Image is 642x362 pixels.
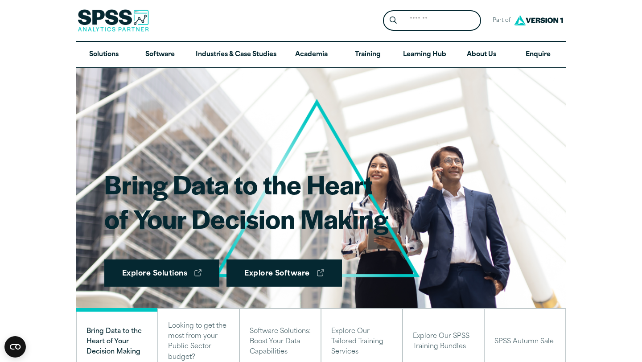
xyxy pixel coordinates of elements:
[488,14,512,27] span: Part of
[78,9,149,32] img: SPSS Analytics Partner
[104,167,388,236] h1: Bring Data to the Heart of Your Decision Making
[104,259,219,287] a: Explore Solutions
[226,259,342,287] a: Explore Software
[390,16,397,24] svg: Search magnifying glass icon
[453,42,510,68] a: About Us
[340,42,396,68] a: Training
[4,336,26,358] button: Open CMP widget
[385,12,402,29] button: Search magnifying glass icon
[512,12,565,29] img: Version1 Logo
[76,42,566,68] nav: Desktop version of site main menu
[284,42,340,68] a: Academia
[132,42,188,68] a: Software
[189,42,284,68] a: Industries & Case Studies
[396,42,453,68] a: Learning Hub
[510,42,566,68] a: Enquire
[76,42,132,68] a: Solutions
[383,10,481,31] form: Site Header Search Form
